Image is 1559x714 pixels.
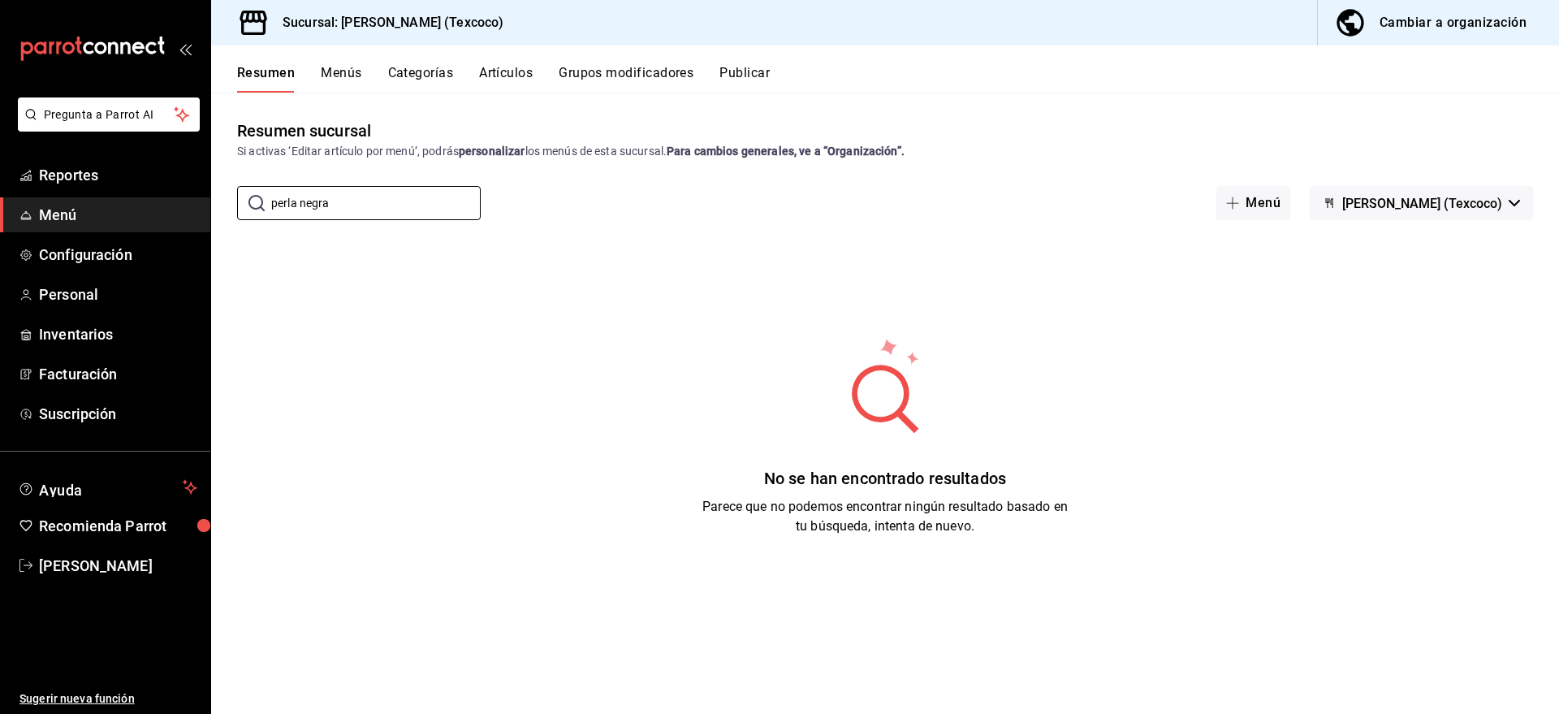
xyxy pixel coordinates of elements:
[18,97,200,132] button: Pregunta a Parrot AI
[388,65,454,93] button: Categorías
[19,690,197,708] span: Sugerir nueva función
[459,145,525,158] strong: personalizar
[1380,11,1527,34] div: Cambiar a organización
[321,65,361,93] button: Menús
[1342,196,1502,211] span: [PERSON_NAME] (Texcoco)
[1310,186,1533,220] button: [PERSON_NAME] (Texcoco)
[39,515,197,537] span: Recomienda Parrot
[479,65,533,93] button: Artículos
[39,244,197,266] span: Configuración
[702,466,1068,491] div: No se han encontrado resultados
[39,283,197,305] span: Personal
[39,164,197,186] span: Reportes
[39,555,197,577] span: [PERSON_NAME]
[179,42,192,55] button: open_drawer_menu
[39,478,176,497] span: Ayuda
[667,145,905,158] strong: Para cambios generales, ve a “Organización”.
[237,65,295,93] button: Resumen
[39,204,197,226] span: Menú
[44,106,175,123] span: Pregunta a Parrot AI
[271,187,481,219] input: Buscar menú
[702,499,1068,534] span: Parece que no podemos encontrar ningún resultado basado en tu búsqueda, intenta de nuevo.
[237,143,1533,160] div: Si activas ‘Editar artículo por menú’, podrás los menús de esta sucursal.
[237,65,1559,93] div: navigation tabs
[11,118,200,135] a: Pregunta a Parrot AI
[237,119,371,143] div: Resumen sucursal
[559,65,693,93] button: Grupos modificadores
[719,65,770,93] button: Publicar
[1216,186,1290,220] button: Menú
[270,13,503,32] h3: Sucursal: [PERSON_NAME] (Texcoco)
[39,363,197,385] span: Facturación
[39,403,197,425] span: Suscripción
[39,323,197,345] span: Inventarios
